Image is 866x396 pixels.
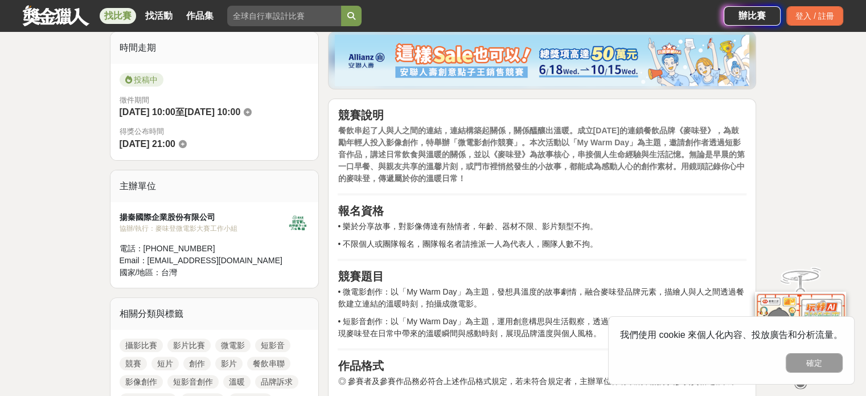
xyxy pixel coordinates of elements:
a: 短影音 [255,338,290,352]
a: 影片比賽 [167,338,211,352]
span: 台灣 [161,268,177,277]
span: [DATE] 21:00 [120,139,175,149]
a: 短影音創作 [167,375,219,389]
div: 協辦/執行： 麥味登微電影大賽工作小組 [120,223,287,234]
p: • 短影音創作：以「My Warm Day」為主題，運用創意構思與生活觀察，透過[PERSON_NAME]有力的影像語言，呈現麥味登在日常中帶來的溫暖瞬間與感動時刻，展現品牌溫度與個人風格。 [338,316,746,340]
div: 電話： [PHONE_NUMBER] [120,243,287,255]
p: • 不限個人或團隊報名，團隊報名者請推派一人為代表人，團隊人數不拘。 [338,238,746,250]
strong: 競賽題目 [338,270,383,283]
div: Email： [EMAIL_ADDRESS][DOMAIN_NAME] [120,255,287,267]
a: 創作 [183,357,211,370]
div: 主辦單位 [110,170,319,202]
a: 影片 [215,357,243,370]
a: 品牌訴求 [255,375,298,389]
div: 時間走期 [110,32,319,64]
span: 國家/地區： [120,268,162,277]
a: 微電影 [215,338,251,352]
a: 辦比賽 [724,6,781,26]
input: 全球自行車設計比賽 [227,6,341,26]
span: 至 [175,107,184,117]
a: 餐飲串聯 [247,357,290,370]
div: 揚秦國際企業股份有限公司 [120,211,287,223]
a: 競賽 [120,357,147,370]
a: 找活動 [141,8,177,24]
p: ◎ 參賽者及參賽作品務必符合上述作品格式規定，若未符合規定者，主辦單位保有取消或刪除其參賽資格之權力。 [338,375,746,387]
a: 溫暖 [223,375,251,389]
a: 短片 [151,357,179,370]
a: 找比賽 [100,8,136,24]
span: [DATE] 10:00 [120,107,175,117]
div: 登入 / 註冊 [786,6,843,26]
img: dcc59076-91c0-4acb-9c6b-a1d413182f46.png [335,35,749,86]
a: 攝影比賽 [120,338,163,352]
strong: 競賽說明 [338,109,383,121]
strong: 餐飲串起了人與人之間的連結，連結構築起關係，關係醞釀出溫暖。成立[DATE]的連鎖餐飲品牌《麥味登》，為鼓勵年輕人投入影像創作，特舉辦「微電影創作競賽」。本次活動以「My Warm Day」為主... [338,126,744,183]
span: 得獎公布時間 [120,126,310,137]
span: 徵件期間 [120,96,149,104]
p: • 樂於分享故事，對影像傳達有熱情者，年齡、器材不限、影片類型不拘。 [338,221,746,232]
a: 作品集 [182,8,218,24]
span: 我們使用 cookie 來個人化內容、投放廣告和分析流量。 [620,330,843,340]
strong: 作品格式 [338,360,383,372]
strong: 報名資格 [338,205,383,217]
span: [DATE] 10:00 [184,107,240,117]
a: 影像創作 [120,375,163,389]
div: 相關分類與標籤 [110,298,319,330]
button: 確定 [786,353,843,373]
p: • 微電影創作：以「My Warm Day」為主題，發想具溫度的故事劇情，融合麥味登品牌元素，描繪人與人之間透過餐飲建立連結的溫暖時刻，拍攝成微電影。 [338,286,746,310]
img: d2146d9a-e6f6-4337-9592-8cefde37ba6b.png [755,292,846,368]
span: 投稿中 [120,73,163,87]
